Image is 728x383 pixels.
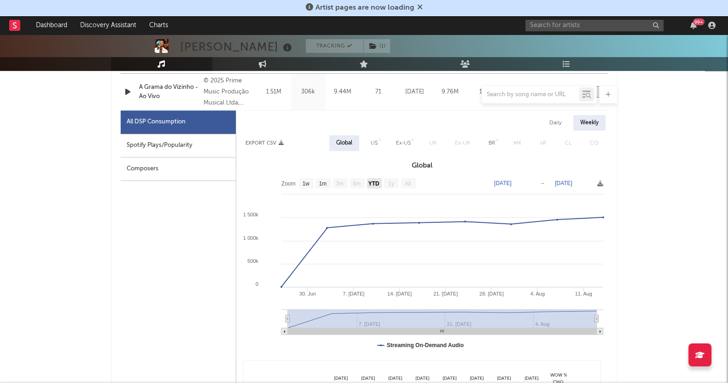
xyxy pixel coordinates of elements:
text: Streaming On-Demand Audio [387,342,464,348]
div: [DATE] [463,375,490,382]
input: Search for artists [525,20,664,31]
div: Weekly [573,115,606,131]
text: 1 500k [243,212,258,217]
div: [DATE] [409,375,436,382]
text: 21. [DATE] [433,291,458,296]
div: [PERSON_NAME] [180,39,294,54]
div: [DATE] [518,375,545,382]
button: (1) [364,39,390,53]
text: 3m [336,180,344,187]
h3: Global [236,160,608,171]
div: [DATE] [490,375,518,382]
button: 99+ [690,22,697,29]
a: Discovery Assistant [74,16,143,35]
text: 30. Jun [299,291,316,296]
text: [DATE] [494,180,512,186]
text: 1w [302,180,309,187]
div: Ex-US [396,138,411,149]
div: [DATE] [436,375,463,382]
div: [DATE] [355,375,382,382]
text: [DATE] [555,180,572,186]
text: 4. Aug [530,291,544,296]
span: Artist pages are now loading [315,4,414,12]
text: 1y [388,180,394,187]
text: All [404,180,410,187]
input: Search by song name or URL [482,91,579,99]
text: → [540,180,545,186]
a: A Grama do Vizinho - Ao Vivo [139,83,199,101]
text: 11. Aug [575,291,592,296]
span: Dismiss [417,4,423,12]
div: Composers [121,157,236,181]
button: Tracking [306,39,363,53]
button: Export CSV [245,140,284,146]
div: Global [336,138,352,149]
div: [DATE] [327,375,355,382]
a: Dashboard [29,16,74,35]
text: 0 [255,281,258,287]
text: 1m [319,180,326,187]
text: 7. [DATE] [343,291,364,296]
div: All DSP Consumption [121,110,236,134]
div: © 2025 Prime Music Produção Musical Ltda, under exclusive license to Warner Music Brasil. [204,75,254,109]
text: Zoom [281,180,296,187]
a: Charts [143,16,175,35]
text: 1 000k [243,235,258,241]
div: US [371,138,378,149]
text: 14. [DATE] [387,291,412,296]
div: Daily [542,115,569,131]
div: Spotify Plays/Popularity [121,134,236,157]
div: BR [489,138,495,149]
div: All DSP Consumption [127,116,186,128]
div: [DATE] [382,375,409,382]
span: ( 1 ) [363,39,390,53]
text: 500k [247,258,258,264]
text: YTD [368,180,379,187]
div: 99 + [693,18,705,25]
text: 28. [DATE] [479,291,503,296]
text: 6m [353,180,361,187]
